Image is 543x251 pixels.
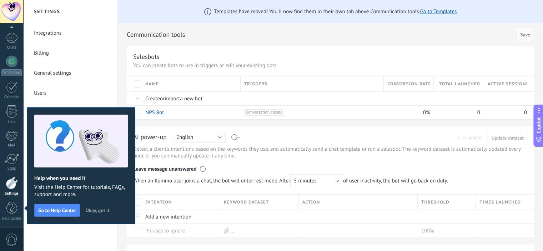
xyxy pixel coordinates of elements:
[290,174,343,187] button: 5 minutes
[1,95,22,100] div: Calendar
[488,81,527,87] span: Active sessions
[34,43,110,63] a: Billing
[34,175,128,182] h2: Help when you need it
[145,109,164,116] a: NPS Bot
[160,95,165,102] span: or
[421,199,449,206] span: Threshold
[1,191,22,196] div: Settings
[133,174,343,187] span: When an Kommo user joins a chat, the bot will enter rest mode. After
[1,216,22,221] div: Help Center
[418,224,472,237] div: 100%
[82,205,113,216] button: Okay, got it
[244,81,267,87] span: Triggers
[516,27,534,41] button: Save
[1,166,22,171] div: Stats
[145,81,159,87] span: Name
[165,95,180,102] span: import
[23,83,117,103] li: Users
[180,95,202,102] span: a new bot
[133,161,528,174] div: Leave message unanswered
[34,204,80,217] button: Go to Help Center
[477,109,480,116] span: 0
[520,32,530,37] span: Save
[214,8,457,15] span: Templates have moved! You’ll now find them in their own tab above Communication tools.
[86,208,110,213] span: Okay, got it
[145,227,185,234] a: Phrases to ignore
[145,95,160,102] span: Create
[23,63,117,83] li: General settings
[1,45,22,50] div: Chats
[38,208,76,213] span: Go to Help Center
[173,131,226,143] button: English
[133,174,452,187] span: of user inactivity, the bot will go back on duty.
[420,8,457,15] a: Go to Templates
[133,52,160,61] div: Salesbots
[133,146,528,159] p: Detect a client’s intentions based on the keywords they use, and automatically send a chat templa...
[1,69,22,76] div: WhatsApp
[23,23,117,43] li: Integrations
[294,177,317,184] span: 5 minutes
[384,106,430,119] div: 0%
[535,117,542,133] span: Copilot
[302,199,320,206] span: Action
[524,109,527,116] span: 0
[23,43,117,63] li: Billing
[224,199,269,206] span: Keyword dataset
[479,199,521,206] span: Times launched
[387,81,430,87] span: Conversion rate
[133,133,167,142] div: AI power-up
[34,63,110,83] a: General settings
[34,83,110,103] a: Users
[231,227,235,234] a: ...
[1,120,22,125] div: Lists
[484,106,527,119] div: 0
[176,134,193,141] span: English
[34,184,128,198] span: Visit the Help Center for tutorials, FAQs, support and more.
[142,210,217,224] div: Add a new intention
[133,62,528,69] p: You can create bots to use in triggers or edit your existing bots
[34,103,110,123] a: Templates
[1,143,22,148] div: Mail
[421,227,434,234] span: 100%
[423,109,430,116] span: 0%
[23,103,117,123] li: Templates
[127,27,514,42] h2: Communication tools
[34,23,110,43] a: Integrations
[145,199,172,206] span: Intention
[244,109,285,116] span: Conversation closed
[434,106,480,119] div: 0
[439,81,480,87] span: Total launched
